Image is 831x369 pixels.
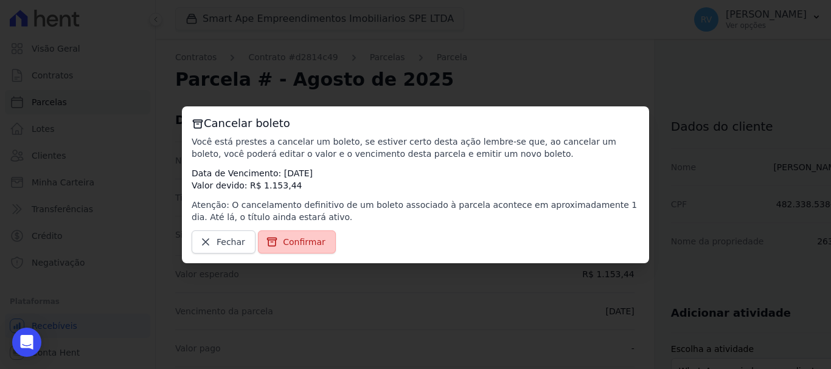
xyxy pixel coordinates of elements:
[217,236,245,248] span: Fechar
[12,328,41,357] div: Open Intercom Messenger
[283,236,325,248] span: Confirmar
[192,230,256,253] a: Fechar
[192,199,639,223] p: Atenção: O cancelamento definitivo de um boleto associado à parcela acontece em aproximadamente 1...
[258,230,336,253] a: Confirmar
[192,167,639,191] p: Data de Vencimento: [DATE] Valor devido: R$ 1.153,44
[192,116,639,131] h3: Cancelar boleto
[192,136,639,160] p: Você está prestes a cancelar um boleto, se estiver certo desta ação lembre-se que, ao cancelar um...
